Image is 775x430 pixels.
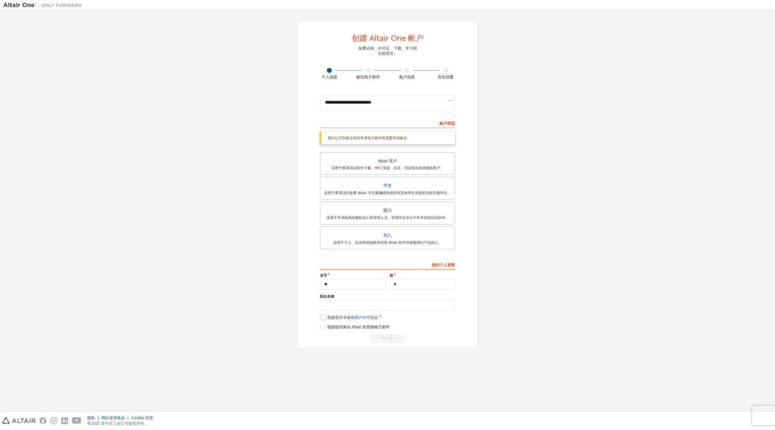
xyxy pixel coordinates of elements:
div: 安全设置 [426,74,465,80]
a: 最终用户许可协议 [347,315,378,320]
div: Altair 客户 [324,157,451,166]
div: 适用于希望访问免费 Altair 学生版捆绑包和所有其他学生资源的当前注册学生。 [324,190,451,195]
font: 2025 牵牛星工程公司版权所有。 [91,421,148,426]
label: 我想收到来自 Altair 的营销电子邮件 [320,324,390,330]
div: 别人 [324,231,451,240]
label: 姓 [390,273,455,278]
div: 验证电子邮件 [349,74,388,80]
div: 适用于希望访问软件下载、HPC 资源、社区、培训和支持的现有客户。 [324,165,451,171]
div: Please wait while checking email ... [320,334,455,343]
div: 您的个人资料 [320,259,455,270]
label: 名字 [320,273,386,278]
img: 牵牛星一号 [3,2,85,8]
div: 隐私 [87,415,101,421]
div: 创建 Altair One 帐户 [352,34,424,42]
label: 职位名称 [320,294,455,299]
div: 网站使用条款 [101,415,131,421]
div: 学生 [324,181,451,190]
img: youtube.svg [72,417,81,424]
div: 账户类型 [320,118,455,128]
img: altair_logo.svg [2,417,36,424]
div: 免费试用、许可证、下载、学习和 文档等等。 [358,46,417,56]
div: 个人信息 [310,74,349,80]
div: 我们认可列表之外的学术电子邮件将需要手动验证。 [320,131,455,144]
label: 我接受学术 [320,315,378,320]
div: 适用于个人、企业和其他希望试用 Altair 软件并探索我们产品的人。 [324,240,451,245]
div: 能力 [324,206,451,215]
img: linkedin.svg [61,417,68,424]
img: facebook.svg [40,417,46,424]
div: Cookie 同意 [131,415,157,421]
p: © [87,421,157,426]
div: 账户信息 [388,74,427,80]
div: 适用于学术机构的教职员工和管理人员，管理学生并出于学术目的访问软件。 [324,215,451,220]
img: instagram.svg [50,417,57,424]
